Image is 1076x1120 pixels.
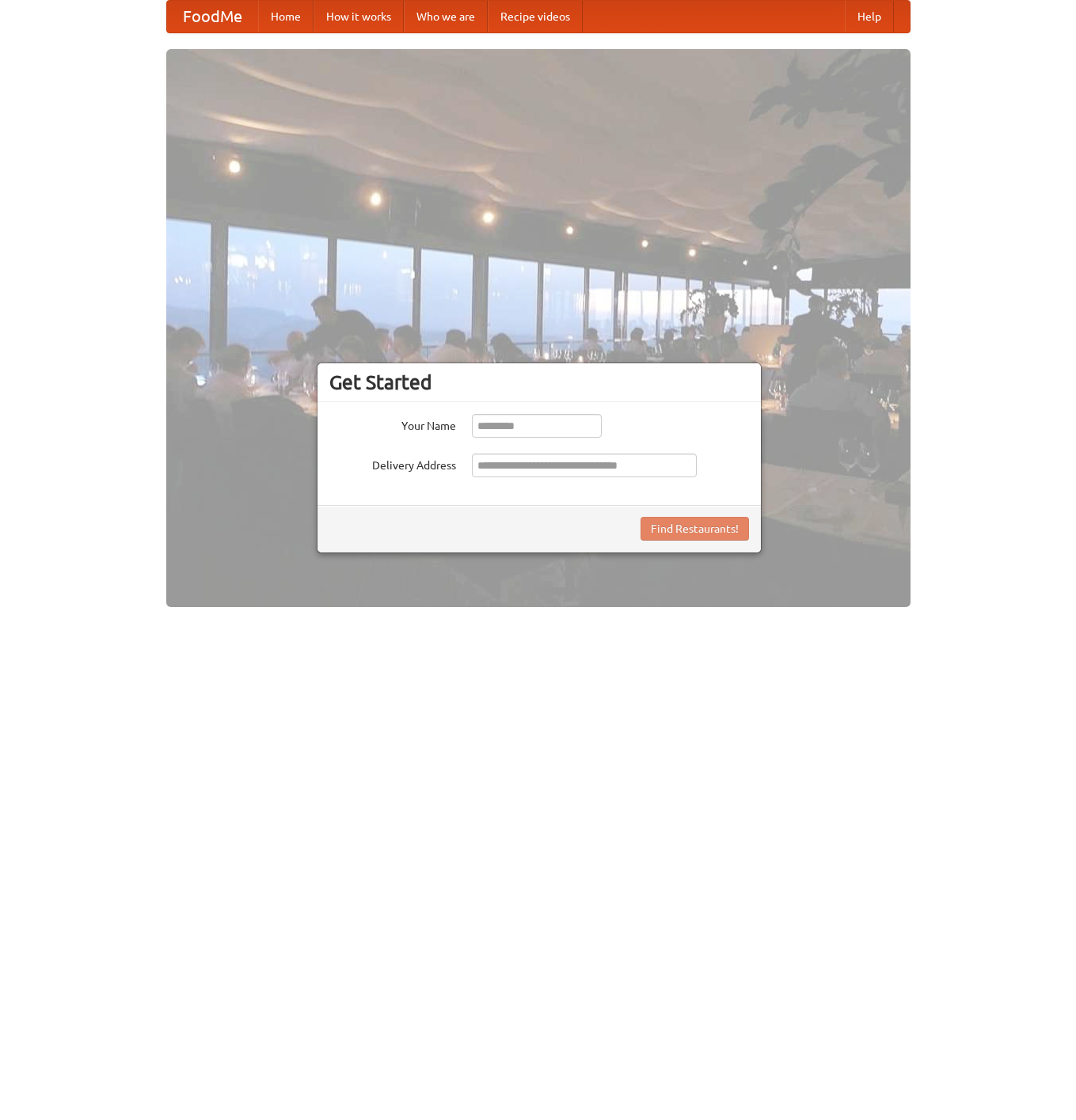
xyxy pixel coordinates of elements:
[314,1,404,32] a: How it works
[641,517,749,541] button: Find Restaurants!
[404,1,488,32] a: Who we are
[845,1,894,32] a: Help
[488,1,583,32] a: Recipe videos
[329,370,749,394] h3: Get Started
[329,414,456,434] label: Your Name
[258,1,314,32] a: Home
[167,1,258,32] a: FoodMe
[329,454,456,473] label: Delivery Address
